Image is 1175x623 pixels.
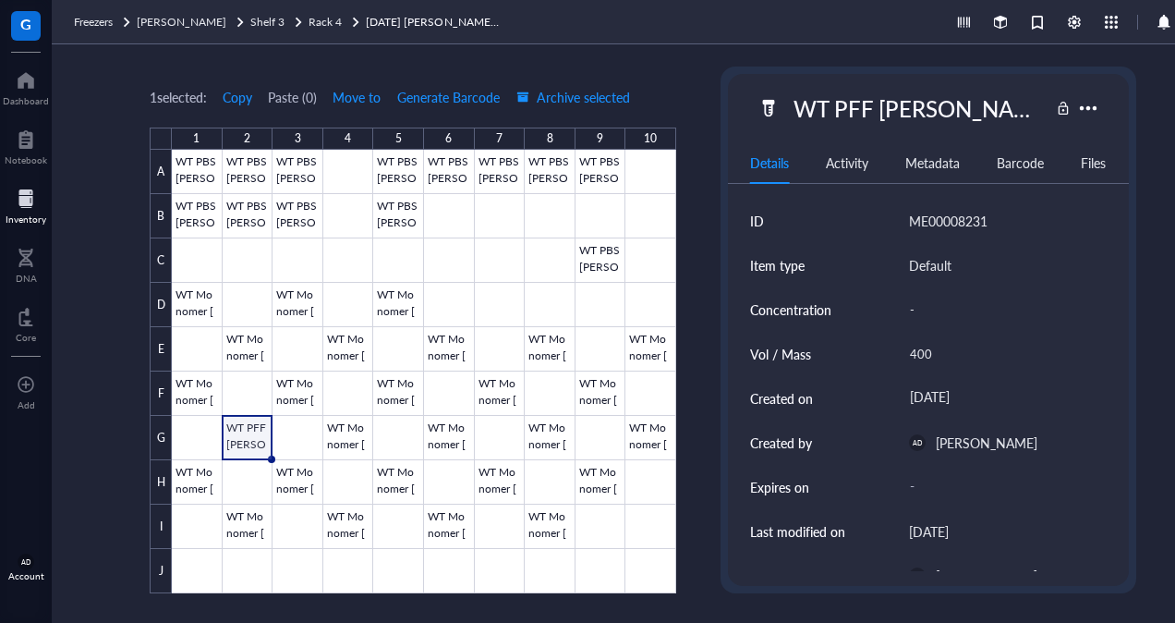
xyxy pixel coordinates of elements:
div: 400 [902,335,1099,373]
div: Created by [750,433,812,453]
span: Move to [333,90,381,104]
div: B [150,194,172,238]
div: I [150,505,172,549]
button: Generate Barcode [396,82,501,112]
button: Archive selected [515,82,631,112]
div: Dashboard [3,95,49,106]
div: 7 [496,128,503,150]
div: Account [8,570,44,581]
span: AD [21,558,31,567]
div: A [150,150,172,194]
div: Add [18,399,35,410]
div: DNA [16,273,37,284]
div: Expires on [750,477,809,497]
div: Notebook [5,154,47,165]
div: [PERSON_NAME] [936,432,1037,454]
a: Freezers [74,13,133,31]
div: E [150,327,172,372]
div: Core [16,332,36,343]
a: Dashboard [3,66,49,106]
div: Files [1081,153,1106,173]
a: DNA [16,243,37,284]
span: Shelf 3 [250,14,285,30]
div: Last modified by [750,566,844,586]
span: Copy [223,90,252,104]
div: 3 [295,128,301,150]
div: Concentration [750,299,831,320]
span: G [20,12,31,35]
div: Item type [750,255,805,275]
div: 9 [597,128,603,150]
div: 10 [644,128,657,150]
div: Inventory [6,214,46,225]
div: 4 [345,128,351,150]
div: [PERSON_NAME] [936,565,1037,587]
div: - [902,290,1099,329]
button: Paste (0) [268,82,317,112]
div: 8 [547,128,553,150]
div: [DATE] [902,382,1099,415]
div: Created on [750,388,813,409]
div: 6 [445,128,452,150]
div: - [902,470,1099,504]
div: WT PFF [PERSON_NAME] [785,89,1049,128]
a: Core [16,302,36,343]
div: Last modified on [750,521,845,542]
div: Default [909,254,951,276]
span: AD [913,439,923,447]
a: Notebook [5,125,47,165]
a: Shelf 3Rack 4 [250,13,362,31]
span: Rack 4 [309,14,342,30]
button: Copy [222,82,253,112]
div: 1 selected: [150,87,207,107]
div: D [150,283,172,327]
div: F [150,372,172,416]
div: Activity [826,153,868,173]
div: [DATE] [909,520,949,543]
div: ME00008231 [909,210,987,232]
div: G [150,416,172,460]
span: Archive selected [516,90,630,104]
span: Generate Barcode [397,90,500,104]
span: [PERSON_NAME] [137,14,226,30]
div: 2 [244,128,250,150]
div: H [150,460,172,505]
a: Inventory [6,184,46,225]
div: ID [750,211,764,231]
a: [PERSON_NAME] [137,13,247,31]
div: C [150,238,172,283]
div: Vol / Mass [750,344,811,364]
div: 5 [395,128,402,150]
span: Freezers [74,14,113,30]
div: Details [750,153,789,173]
div: Barcode [997,153,1044,173]
button: Move to [332,82,382,112]
a: [DATE] [PERSON_NAME] iGML conditioned media [366,13,504,31]
div: 1 [193,128,200,150]
div: Metadata [905,153,960,173]
div: J [150,549,172,593]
